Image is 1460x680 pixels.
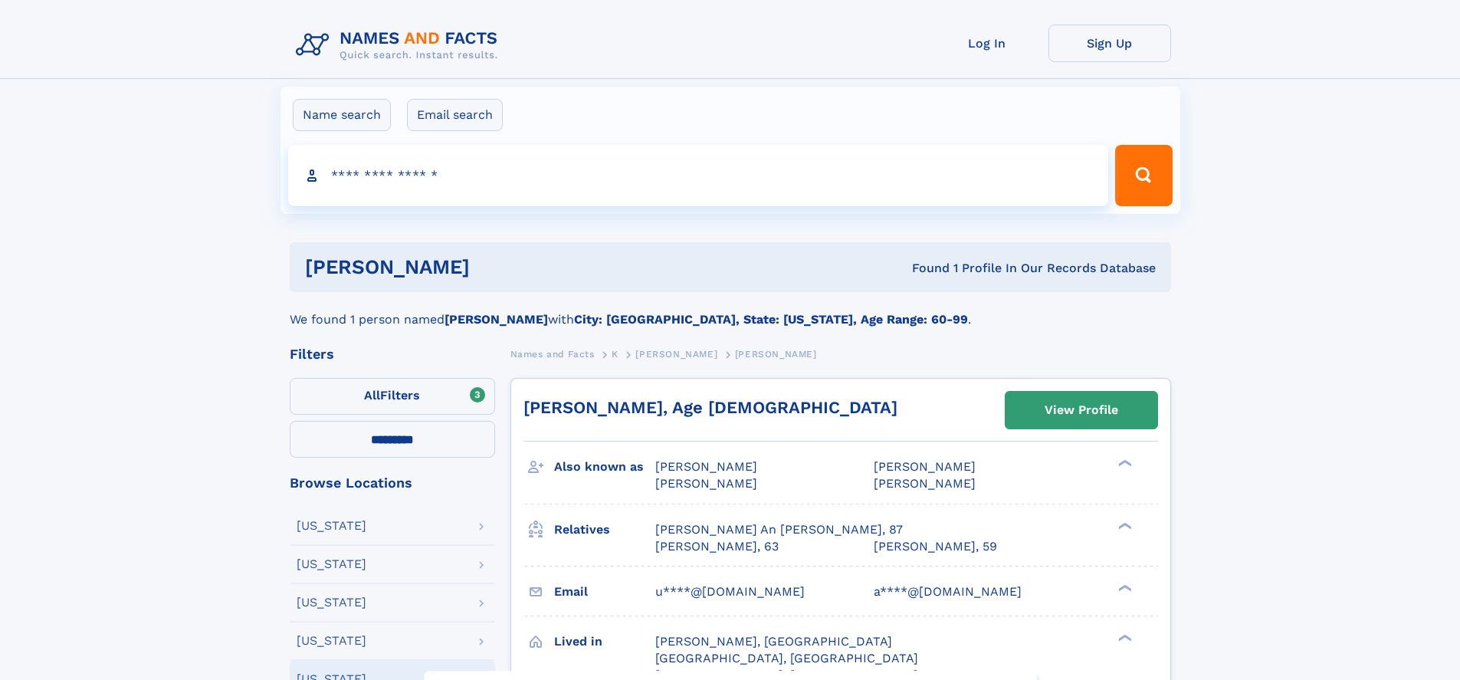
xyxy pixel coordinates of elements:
[290,25,510,66] img: Logo Names and Facts
[305,258,691,277] h1: [PERSON_NAME]
[1114,583,1133,593] div: ❯
[1114,632,1133,642] div: ❯
[293,99,391,131] label: Name search
[635,344,717,363] a: [PERSON_NAME]
[510,344,595,363] a: Names and Facts
[655,538,779,555] a: [PERSON_NAME], 63
[554,517,655,543] h3: Relatives
[554,629,655,655] h3: Lived in
[297,635,366,647] div: [US_STATE]
[290,292,1171,329] div: We found 1 person named with .
[523,398,897,417] a: [PERSON_NAME], Age [DEMOGRAPHIC_DATA]
[1115,145,1172,206] button: Search Button
[655,651,918,665] span: [GEOGRAPHIC_DATA], [GEOGRAPHIC_DATA]
[926,25,1048,62] a: Log In
[655,634,892,649] span: [PERSON_NAME], [GEOGRAPHIC_DATA]
[290,347,495,361] div: Filters
[612,349,618,360] span: K
[554,579,655,605] h3: Email
[635,349,717,360] span: [PERSON_NAME]
[297,596,366,609] div: [US_STATE]
[874,459,976,474] span: [PERSON_NAME]
[297,558,366,570] div: [US_STATE]
[655,521,903,538] a: [PERSON_NAME] An [PERSON_NAME], 87
[874,476,976,491] span: [PERSON_NAME]
[445,312,548,327] b: [PERSON_NAME]
[735,349,817,360] span: [PERSON_NAME]
[612,344,618,363] a: K
[1114,521,1133,531] div: ❯
[655,459,757,474] span: [PERSON_NAME]
[1006,392,1157,429] a: View Profile
[691,260,1156,277] div: Found 1 Profile In Our Records Database
[290,476,495,490] div: Browse Locations
[297,520,366,532] div: [US_STATE]
[290,378,495,415] label: Filters
[364,388,380,402] span: All
[554,454,655,480] h3: Also known as
[1045,393,1118,428] div: View Profile
[574,312,968,327] b: City: [GEOGRAPHIC_DATA], State: [US_STATE], Age Range: 60-99
[407,99,503,131] label: Email search
[1114,458,1133,468] div: ❯
[288,145,1109,206] input: search input
[874,538,997,555] a: [PERSON_NAME], 59
[1048,25,1171,62] a: Sign Up
[655,476,757,491] span: [PERSON_NAME]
